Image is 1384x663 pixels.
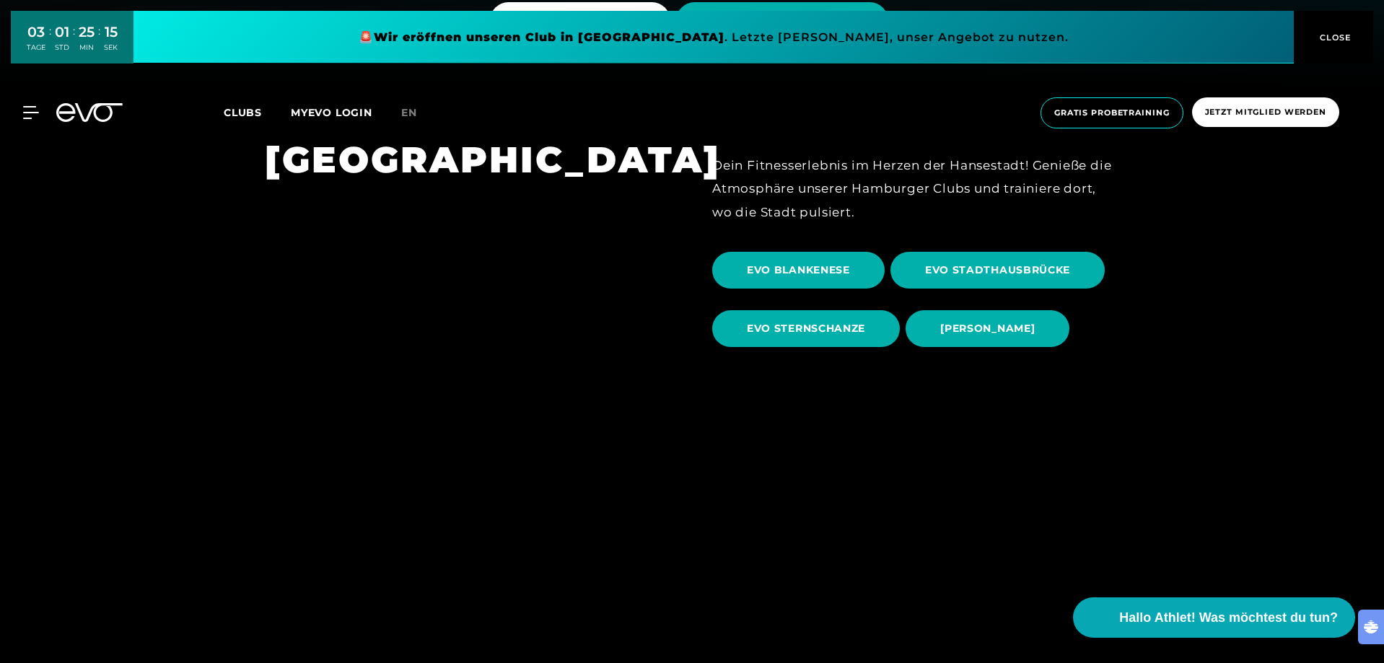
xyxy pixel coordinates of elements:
[224,106,262,119] span: Clubs
[712,241,890,299] a: EVO BLANKENESE
[27,22,45,43] div: 03
[1036,97,1188,128] a: Gratis Probetraining
[1054,107,1170,119] span: Gratis Probetraining
[712,299,906,358] a: EVO STERNSCHANZE
[49,23,51,61] div: :
[925,263,1070,278] span: EVO STADTHAUSBRÜCKE
[1294,11,1373,63] button: CLOSE
[104,43,118,53] div: SEK
[79,43,95,53] div: MIN
[265,136,672,183] h1: [GEOGRAPHIC_DATA]
[890,241,1111,299] a: EVO STADTHAUSBRÜCKE
[1073,597,1355,638] button: Hallo Athlet! Was möchtest du tun?
[401,106,417,119] span: en
[79,22,95,43] div: 25
[98,23,100,61] div: :
[55,22,69,43] div: 01
[712,154,1119,224] div: Dein Fitnesserlebnis im Herzen der Hansestadt! Genieße die Atmosphäre unserer Hamburger Clubs und...
[1188,97,1344,128] a: Jetzt Mitglied werden
[104,22,118,43] div: 15
[55,43,69,53] div: STD
[1119,608,1338,628] span: Hallo Athlet! Was möchtest du tun?
[940,321,1035,336] span: [PERSON_NAME]
[1316,31,1352,44] span: CLOSE
[747,321,865,336] span: EVO STERNSCHANZE
[906,299,1075,358] a: [PERSON_NAME]
[1205,106,1326,118] span: Jetzt Mitglied werden
[27,43,45,53] div: TAGE
[747,263,850,278] span: EVO BLANKENESE
[224,105,291,119] a: Clubs
[401,105,434,121] a: en
[291,106,372,119] a: MYEVO LOGIN
[73,23,75,61] div: :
